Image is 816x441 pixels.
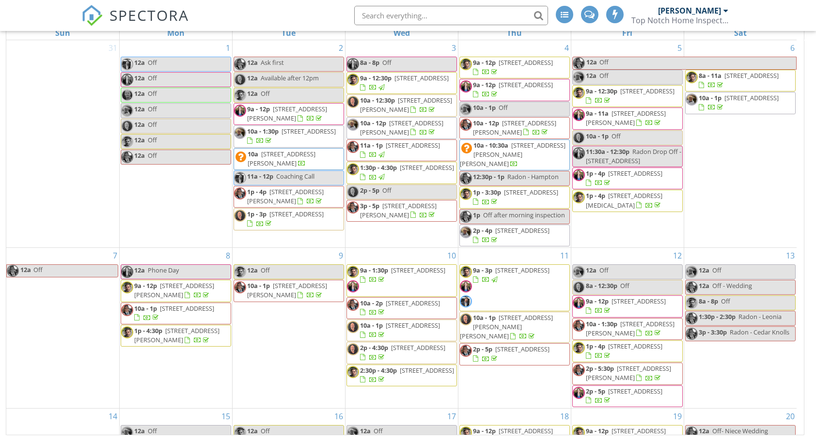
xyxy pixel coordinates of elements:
span: 3p - 3:30p [699,328,727,336]
a: 10a - 12p [STREET_ADDRESS][PERSON_NAME] [473,119,556,137]
img: ff73928170184bb7beeb2543a7642b44.jpeg [573,87,585,99]
a: 1p - 3p [STREET_ADDRESS] [247,210,324,228]
span: [STREET_ADDRESS][PERSON_NAME][PERSON_NAME] [460,141,565,168]
img: ff73928170184bb7beeb2543a7642b44.jpeg [460,188,472,200]
span: 12a [134,89,145,98]
span: [STREET_ADDRESS][PERSON_NAME][PERSON_NAME] [460,313,553,340]
span: Off [148,105,157,113]
span: 12a [134,58,145,67]
a: 10a - 1p [STREET_ADDRESS] [121,303,231,324]
a: 9a - 12:30p [STREET_ADDRESS] [360,74,449,91]
img: screen_shot_20230525_at_5.56.01_pm.png [460,172,472,184]
td: Go to September 4, 2025 [458,40,571,248]
img: image0_4.jpeg [234,74,246,86]
span: 3p - 5p [360,201,379,210]
span: Off [382,186,392,195]
a: Go to September 3, 2025 [450,40,458,56]
span: 12a [134,105,145,113]
span: 1p - 3p [247,210,267,218]
a: 9a - 12p [STREET_ADDRESS][PERSON_NAME] [234,103,344,125]
span: [STREET_ADDRESS][PERSON_NAME] [360,119,443,137]
td: Go to September 8, 2025 [119,248,232,409]
a: 1p - 3:30p [STREET_ADDRESS] [473,188,558,206]
a: 9a - 12:30p [STREET_ADDRESS] [346,72,457,94]
span: 12a [247,89,258,98]
span: 10a - 2p [360,299,383,307]
span: 8a - 8p [360,58,379,67]
img: 08.jpg [234,105,246,117]
span: [STREET_ADDRESS] [391,266,445,274]
span: [STREET_ADDRESS][PERSON_NAME] [248,150,315,167]
span: Off [599,58,609,66]
span: [STREET_ADDRESS] [612,297,666,305]
span: 1p [473,211,480,219]
a: 9a - 12:30p [STREET_ADDRESS] [572,85,683,107]
img: profile_pic.jpg [121,58,133,70]
img: screen_shot_20230525_at_5.56.01_pm.png [347,201,359,213]
a: 10a - 12p [STREET_ADDRESS][PERSON_NAME] [459,117,570,139]
span: [STREET_ADDRESS][PERSON_NAME] [247,187,324,205]
span: 2p - 5p [360,186,379,195]
a: 10a - 1p [STREET_ADDRESS][PERSON_NAME][PERSON_NAME] [459,312,570,343]
img: 20240227_170353.jpg [347,119,359,131]
a: 9a - 12p [STREET_ADDRESS] [459,57,570,78]
img: 20240227_170353.jpg [460,103,472,115]
a: 2p - 4p [STREET_ADDRESS] [459,225,570,246]
a: SPECTORA [81,13,189,33]
span: 9a - 12:30p [586,87,617,95]
img: image0_4.jpeg [460,313,472,325]
img: 08.jpg [121,74,133,86]
span: 12a [134,120,145,129]
td: Go to September 5, 2025 [571,40,684,248]
span: [STREET_ADDRESS][PERSON_NAME] [247,281,327,299]
span: Off [499,103,508,112]
a: 9a - 11a [STREET_ADDRESS][PERSON_NAME] [586,109,666,127]
a: 11a - 1p [STREET_ADDRESS] [360,141,440,159]
td: Go to September 12, 2025 [571,248,684,409]
img: screen_shot_20230525_at_5.56.01_pm.png [234,58,246,70]
img: image0_4.jpeg [234,210,246,222]
img: screen_shot_20230525_at_5.56.01_pm.png [234,281,246,293]
img: screen_shot_20230525_at_5.56.01_pm.png [573,319,585,332]
span: [STREET_ADDRESS] [394,74,449,82]
span: Off [261,89,270,98]
a: 10a - 1p [STREET_ADDRESS][PERSON_NAME] [247,281,327,299]
span: 9a - 3p [473,266,492,274]
span: Off - Wedding [712,281,752,290]
span: 10a - 1p [247,281,270,290]
img: 08.jpg [460,80,472,92]
a: Go to September 2, 2025 [337,40,345,56]
a: 9a - 12p [STREET_ADDRESS] [473,58,553,76]
span: 12a [134,266,145,274]
a: 10a - 1p [STREET_ADDRESS] [134,304,214,322]
img: ff73928170184bb7beeb2543a7642b44.jpeg [121,136,133,148]
td: Go to September 3, 2025 [345,40,458,248]
span: 10a - 1p [699,93,722,102]
a: 9a - 12p [STREET_ADDRESS][PERSON_NAME] [247,105,327,122]
span: [STREET_ADDRESS] [386,141,440,150]
span: 10a - 12:30p [360,96,395,105]
span: 12a [247,266,258,274]
span: Off [620,281,629,290]
img: 20240227_170353.jpg [573,71,585,83]
span: 11:30a - 12:30p [586,147,629,156]
img: ff73928170184bb7beeb2543a7642b44.jpeg [121,281,133,293]
span: 12a [20,265,31,277]
a: 10a - 12:30p [STREET_ADDRESS][PERSON_NAME] [360,96,452,114]
span: Off [721,297,730,305]
span: 1p - 4p [586,191,605,200]
img: image0_4.jpeg [121,120,133,132]
span: [STREET_ADDRESS] [386,321,440,330]
a: 10a - 1p [STREET_ADDRESS][PERSON_NAME] [234,280,344,302]
a: 1p - 4:30p [STREET_ADDRESS][PERSON_NAME] [121,325,231,347]
span: 12a [699,281,709,290]
img: screen_shot_20230525_at_5.56.01_pm.png [460,119,472,131]
span: 9a - 12p [473,80,496,89]
a: Saturday [732,26,749,40]
img: 20240227_170353.jpg [121,105,133,117]
span: Ask first [261,58,284,67]
td: Go to September 1, 2025 [119,40,232,248]
span: 1:30p - 2:30p [699,312,736,321]
a: Wednesday [392,26,412,40]
a: 8a - 11a [STREET_ADDRESS] [699,71,779,89]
